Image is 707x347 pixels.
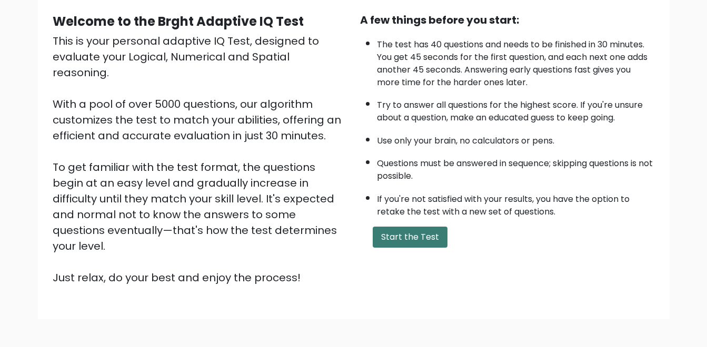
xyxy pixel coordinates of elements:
[53,33,347,285] div: This is your personal adaptive IQ Test, designed to evaluate your Logical, Numerical and Spatial ...
[377,129,655,147] li: Use only your brain, no calculators or pens.
[377,188,655,218] li: If you're not satisfied with your results, you have the option to retake the test with a new set ...
[360,12,655,28] div: A few things before you start:
[377,152,655,182] li: Questions must be answered in sequence; skipping questions is not possible.
[377,33,655,89] li: The test has 40 questions and needs to be finished in 30 minutes. You get 45 seconds for the firs...
[53,13,304,30] b: Welcome to the Brght Adaptive IQ Test
[373,227,447,248] button: Start the Test
[377,94,655,124] li: Try to answer all questions for the highest score. If you're unsure about a question, make an edu...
